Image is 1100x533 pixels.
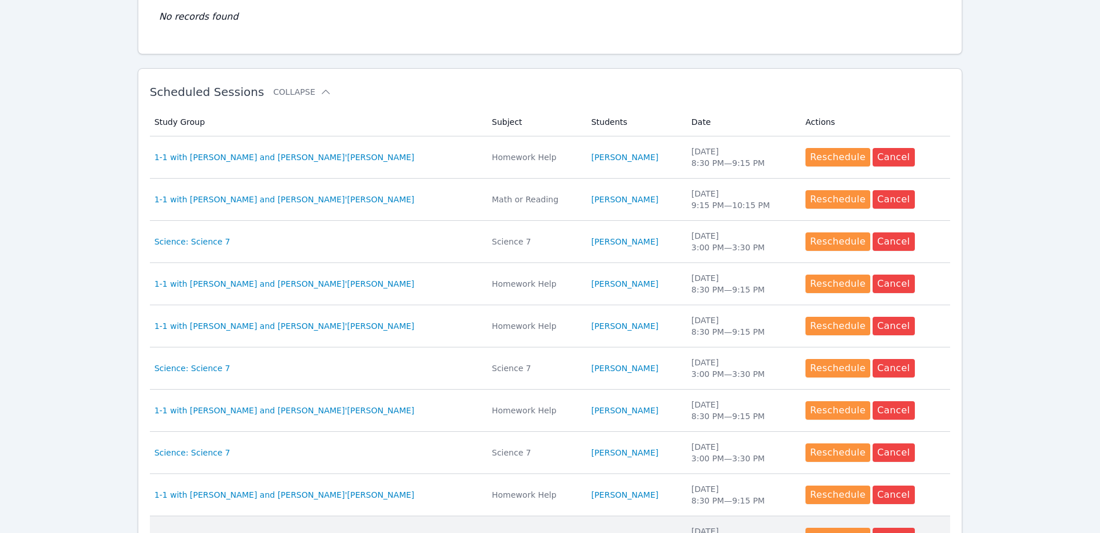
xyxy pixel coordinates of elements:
a: Science: Science 7 [154,362,230,374]
tr: 1-1 with [PERSON_NAME] and [PERSON_NAME]'[PERSON_NAME]Homework Help[PERSON_NAME][DATE]8:30 PM—9:1... [150,136,951,179]
button: Reschedule [805,190,870,209]
a: Science: Science 7 [154,236,230,247]
a: [PERSON_NAME] [591,405,658,416]
a: 1-1 with [PERSON_NAME] and [PERSON_NAME]'[PERSON_NAME] [154,405,414,416]
span: Scheduled Sessions [150,85,264,99]
tr: 1-1 with [PERSON_NAME] and [PERSON_NAME]'[PERSON_NAME]Math or Reading[PERSON_NAME][DATE]9:15 PM—1... [150,179,951,221]
a: [PERSON_NAME] [591,151,658,163]
tr: 1-1 with [PERSON_NAME] and [PERSON_NAME]'[PERSON_NAME]Homework Help[PERSON_NAME][DATE]8:30 PM—9:1... [150,305,951,347]
div: [DATE] 9:15 PM — 10:15 PM [691,188,792,211]
tr: Science: Science 7Science 7[PERSON_NAME][DATE]3:00 PM—3:30 PMRescheduleCancel [150,347,951,390]
button: Reschedule [805,443,870,462]
button: Reschedule [805,359,870,377]
div: Science 7 [492,447,577,458]
div: [DATE] 3:00 PM — 3:30 PM [691,441,792,464]
div: Homework Help [492,320,577,332]
a: [PERSON_NAME] [591,362,658,374]
div: [DATE] 8:30 PM — 9:15 PM [691,483,792,506]
div: Homework Help [492,151,577,163]
div: [DATE] 8:30 PM — 9:15 PM [691,399,792,422]
button: Cancel [873,359,915,377]
button: Collapse [273,86,331,98]
div: Homework Help [492,278,577,290]
button: Reschedule [805,148,870,166]
th: Study Group [150,108,485,136]
tr: Science: Science 7Science 7[PERSON_NAME][DATE]3:00 PM—3:30 PMRescheduleCancel [150,221,951,263]
th: Actions [799,108,950,136]
a: 1-1 with [PERSON_NAME] and [PERSON_NAME]'[PERSON_NAME] [154,278,414,290]
a: [PERSON_NAME] [591,194,658,205]
div: [DATE] 3:00 PM — 3:30 PM [691,357,792,380]
a: [PERSON_NAME] [591,278,658,290]
tr: 1-1 with [PERSON_NAME] and [PERSON_NAME]'[PERSON_NAME]Homework Help[PERSON_NAME][DATE]8:30 PM—9:1... [150,390,951,432]
a: 1-1 with [PERSON_NAME] and [PERSON_NAME]'[PERSON_NAME] [154,151,414,163]
a: 1-1 with [PERSON_NAME] and [PERSON_NAME]'[PERSON_NAME] [154,320,414,332]
button: Cancel [873,275,915,293]
th: Students [584,108,685,136]
button: Cancel [873,401,915,420]
th: Subject [485,108,584,136]
a: [PERSON_NAME] [591,236,658,247]
button: Reschedule [805,401,870,420]
div: [DATE] 8:30 PM — 9:15 PM [691,314,792,338]
a: [PERSON_NAME] [591,489,658,501]
button: Cancel [873,190,915,209]
div: Science 7 [492,362,577,374]
button: Reschedule [805,275,870,293]
div: Math or Reading [492,194,577,205]
tr: 1-1 with [PERSON_NAME] and [PERSON_NAME]'[PERSON_NAME]Homework Help[PERSON_NAME][DATE]8:30 PM—9:1... [150,474,951,516]
a: [PERSON_NAME] [591,447,658,458]
a: [PERSON_NAME] [591,320,658,332]
a: 1-1 with [PERSON_NAME] and [PERSON_NAME]'[PERSON_NAME] [154,194,414,205]
div: Science 7 [492,236,577,247]
button: Reschedule [805,232,870,251]
a: 1-1 with [PERSON_NAME] and [PERSON_NAME]'[PERSON_NAME] [154,489,414,501]
a: Science: Science 7 [154,447,230,458]
button: Reschedule [805,317,870,335]
tr: 1-1 with [PERSON_NAME] and [PERSON_NAME]'[PERSON_NAME]Homework Help[PERSON_NAME][DATE]8:30 PM—9:1... [150,263,951,305]
div: [DATE] 8:30 PM — 9:15 PM [691,146,792,169]
div: Homework Help [492,489,577,501]
button: Cancel [873,486,915,504]
div: [DATE] 3:00 PM — 3:30 PM [691,230,792,253]
button: Reschedule [805,486,870,504]
button: Cancel [873,232,915,251]
th: Date [685,108,799,136]
button: Cancel [873,148,915,166]
tr: Science: Science 7Science 7[PERSON_NAME][DATE]3:00 PM—3:30 PMRescheduleCancel [150,432,951,474]
button: Cancel [873,443,915,462]
button: Cancel [873,317,915,335]
div: Homework Help [492,405,577,416]
div: [DATE] 8:30 PM — 9:15 PM [691,272,792,295]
